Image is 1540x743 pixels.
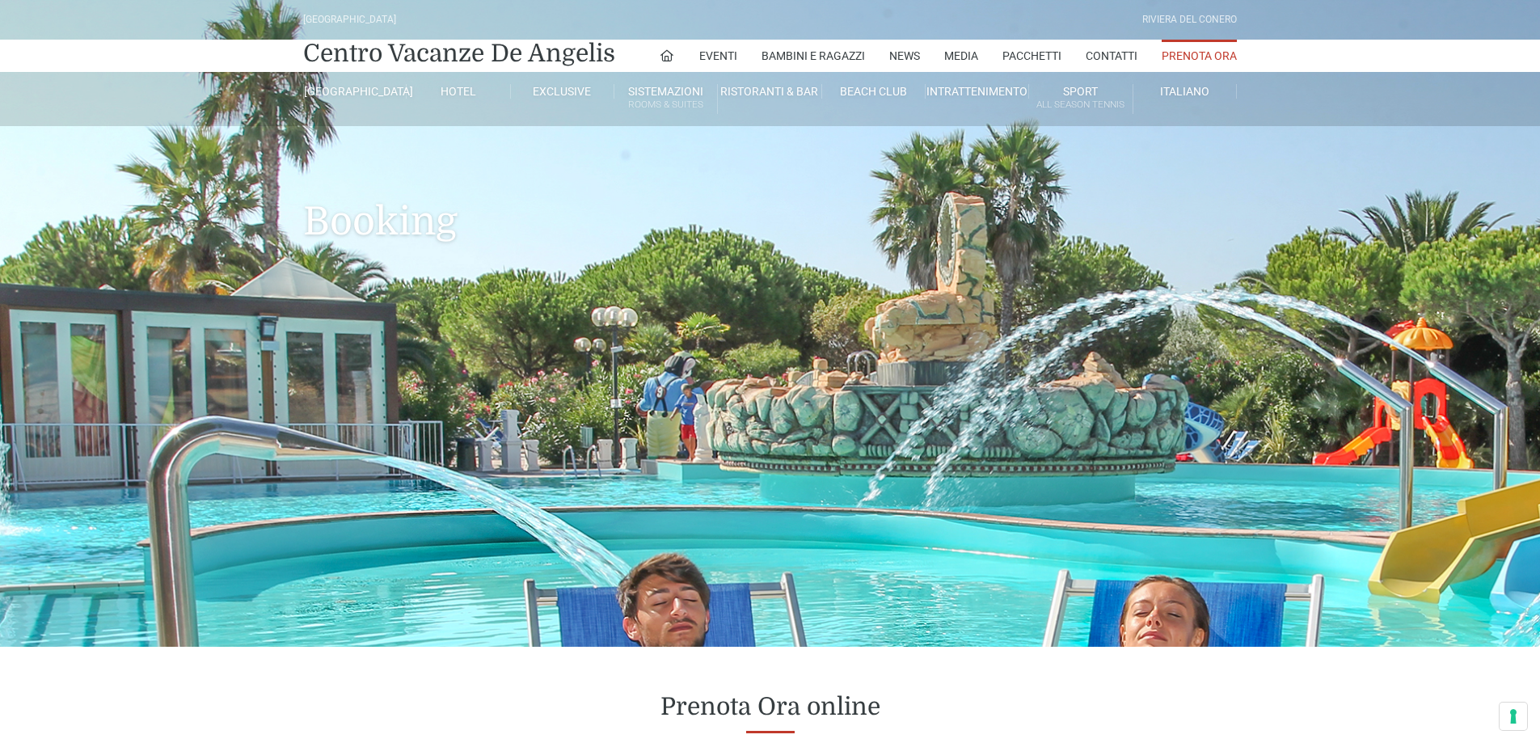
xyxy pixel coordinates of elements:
[1162,40,1237,72] a: Prenota Ora
[1029,97,1132,112] small: All Season Tennis
[944,40,978,72] a: Media
[1029,84,1133,114] a: SportAll Season Tennis
[1500,703,1527,730] button: Le tue preferenze relative al consenso per le tecnologie di tracciamento
[614,97,717,112] small: Rooms & Suites
[822,84,926,99] a: Beach Club
[614,84,718,114] a: SistemazioniRooms & Suites
[511,84,614,99] a: Exclusive
[1142,12,1237,27] div: Riviera Del Conero
[1160,85,1209,98] span: Italiano
[699,40,737,72] a: Eventi
[718,84,821,99] a: Ristoranti & Bar
[926,84,1029,99] a: Intrattenimento
[1086,40,1137,72] a: Contatti
[303,37,615,70] a: Centro Vacanze De Angelis
[407,84,510,99] a: Hotel
[1002,40,1061,72] a: Pacchetti
[303,126,1237,268] h1: Booking
[303,692,1237,721] h2: Prenota Ora online
[889,40,920,72] a: News
[303,84,407,99] a: [GEOGRAPHIC_DATA]
[1133,84,1237,99] a: Italiano
[762,40,865,72] a: Bambini e Ragazzi
[303,12,396,27] div: [GEOGRAPHIC_DATA]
